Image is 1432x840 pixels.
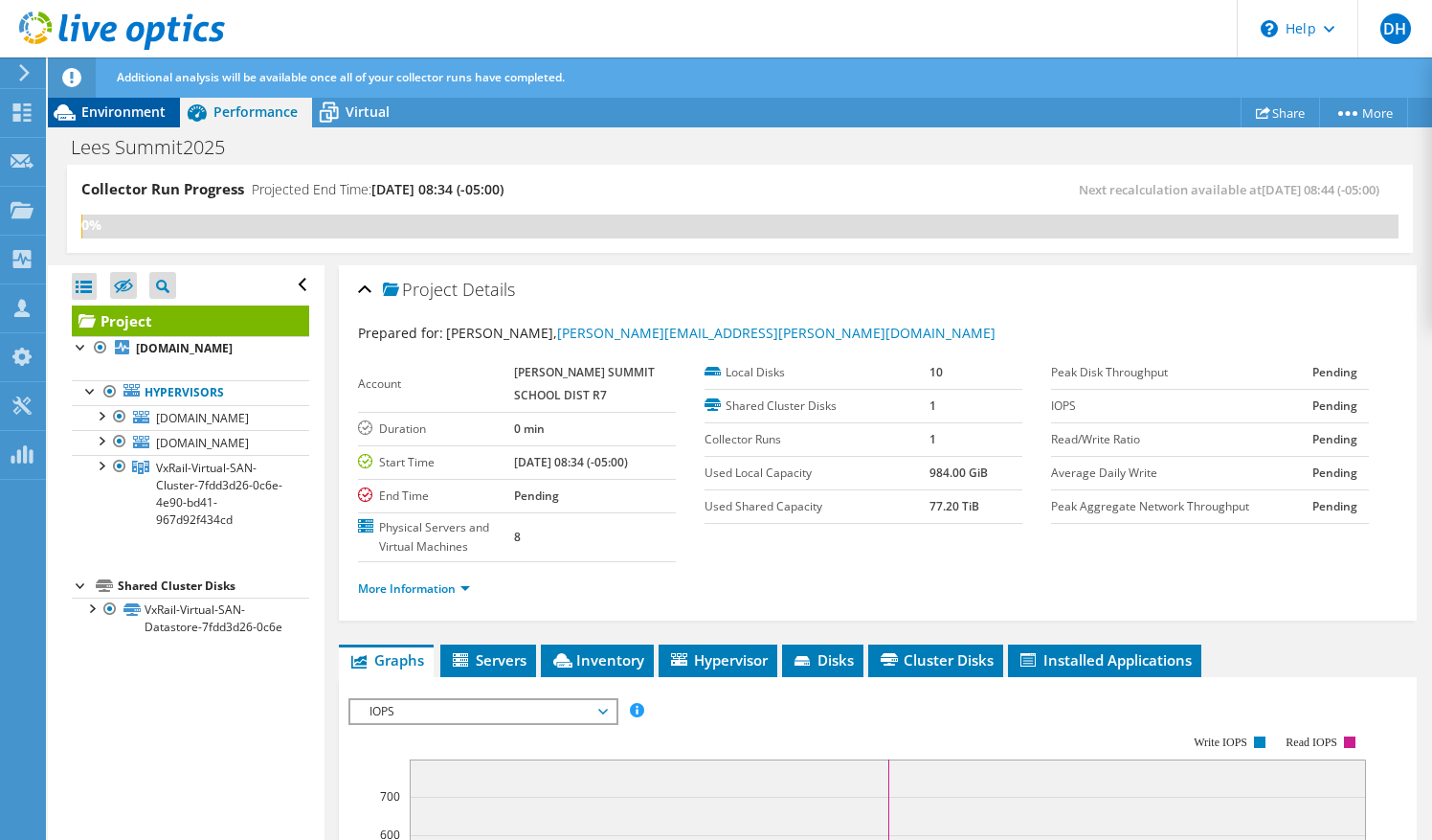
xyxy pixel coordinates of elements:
[705,363,929,382] label: Local Disks
[878,650,994,670] span: Cluster Disks
[1051,464,1312,483] label: Average Daily Write
[705,464,929,483] label: Used Local Capacity
[118,575,309,598] div: Shared Cluster Disks
[72,336,309,361] a: [DOMAIN_NAME]
[81,102,166,121] span: Environment
[252,179,503,200] h4: Projected End Time:
[705,430,929,449] label: Collector Runs
[156,435,249,451] span: [DOMAIN_NAME]
[514,420,545,437] b: 0 min
[348,650,424,670] span: Graphs
[1319,98,1408,127] a: More
[72,405,309,430] a: [DOMAIN_NAME]
[358,420,514,439] label: Duration
[1051,497,1312,516] label: Peak Aggregate Network Throughput
[358,518,514,556] label: Physical Servers and Virtual Machines
[1241,98,1320,127] a: Share
[156,460,282,528] span: VxRail-Virtual-SAN-Cluster-7fdd3d26-0c6e-4e90-bd41-967d92f434cd
[1051,430,1312,449] label: Read/Write Ratio
[929,465,988,481] b: 984.00 GiB
[462,278,515,301] span: Details
[346,102,390,121] span: Virtual
[792,650,854,670] span: Disks
[358,580,470,597] a: More Information
[358,487,514,506] label: End Time
[1194,736,1247,749] text: Write IOPS
[1380,13,1411,44] span: DH
[514,454,628,470] b: [DATE] 08:34 (-05:00)
[929,431,936,447] b: 1
[1079,181,1389,198] span: Next recalculation available at
[550,650,644,670] span: Inventory
[72,455,309,532] a: VxRail-Virtual-SAN-Cluster-7fdd3d26-0c6e-4e90-bd41-967d92f434cd
[72,430,309,455] a: [DOMAIN_NAME]
[72,380,309,405] a: Hypervisors
[371,180,503,198] span: [DATE] 08:34 (-05:00)
[358,324,443,342] label: Prepared for:
[1312,397,1357,414] b: Pending
[1262,181,1379,198] span: [DATE] 08:44 (-05:00)
[1312,498,1357,514] b: Pending
[514,488,559,504] b: Pending
[117,69,565,85] span: Additional analysis will be available once all of your collector runs have completed.
[380,788,400,805] text: 700
[1261,20,1278,37] svg: \n
[1312,364,1357,380] b: Pending
[1051,397,1312,416] label: IOPS
[213,102,298,121] span: Performance
[1287,736,1338,749] text: Read IOPS
[705,497,929,516] label: Used Shared Capacity
[929,364,943,380] b: 10
[72,598,309,640] a: VxRail-Virtual-SAN-Datastore-7fdd3d26-0c6e
[1312,431,1357,447] b: Pending
[62,137,255,158] h1: Lees Summit2025
[136,340,233,356] b: [DOMAIN_NAME]
[705,397,929,416] label: Shared Cluster Disks
[446,324,996,342] span: [PERSON_NAME],
[358,453,514,472] label: Start Time
[1312,465,1357,481] b: Pending
[929,498,979,514] b: 77.20 TiB
[929,397,936,414] b: 1
[450,650,526,670] span: Servers
[514,529,521,545] b: 8
[360,700,606,723] span: IOPS
[1018,650,1192,670] span: Installed Applications
[1051,363,1312,382] label: Peak Disk Throughput
[358,375,514,394] label: Account
[668,650,768,670] span: Hypervisor
[383,281,458,300] span: Project
[156,410,249,426] span: [DOMAIN_NAME]
[72,306,309,336] a: Project
[557,324,996,342] a: [PERSON_NAME][EMAIL_ADDRESS][PERSON_NAME][DOMAIN_NAME]
[514,364,655,403] b: [PERSON_NAME] SUMMIT SCHOOL DIST R7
